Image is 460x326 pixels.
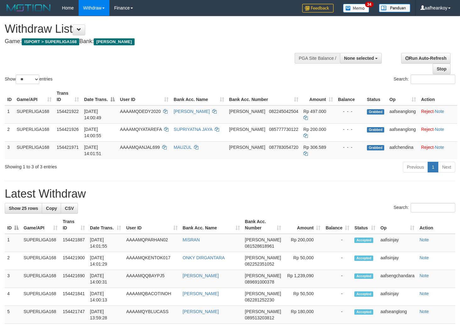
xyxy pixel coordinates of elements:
[354,273,373,279] span: Accepted
[387,123,419,141] td: aafseanglong
[21,216,60,234] th: Game/API: activate to sort column ascending
[120,127,162,132] span: AAAAMQIYATAREFA
[387,87,419,105] th: Op: activate to sort column ascending
[16,75,39,84] select: Showentries
[124,306,180,324] td: AAAAMQYBLUCASS
[229,145,265,150] span: [PERSON_NAME]
[378,288,417,306] td: aafisinjay
[57,127,79,132] span: 154421926
[5,288,21,306] td: 4
[417,216,455,234] th: Action
[21,270,60,288] td: SUPERLIGA168
[117,87,171,105] th: User ID: activate to sort column ascending
[124,270,180,288] td: AAAAMQQBAYPJ5
[5,87,14,105] th: ID
[46,206,57,211] span: Copy
[354,256,373,261] span: Accepted
[5,270,21,288] td: 3
[229,109,265,114] span: [PERSON_NAME]
[245,255,281,260] span: [PERSON_NAME]
[84,145,101,156] span: [DATE] 14:01:51
[295,53,340,64] div: PGA Site Balance /
[229,127,265,132] span: [PERSON_NAME]
[245,279,274,284] span: Copy 089691000378 to clipboard
[284,234,323,252] td: Rp 200,000
[120,109,161,114] span: AAAAMQDEDY2020
[120,145,160,150] span: AAAAMQANJAL699
[245,237,281,242] span: [PERSON_NAME]
[60,234,87,252] td: 154421887
[87,234,124,252] td: [DATE] 14:01:55
[60,270,87,288] td: 154421690
[14,105,54,124] td: SUPERLIGA168
[419,291,429,296] a: Note
[245,297,274,302] span: Copy 082281252230 to clipboard
[5,188,455,200] h1: Latest Withdraw
[338,144,362,150] div: - - -
[387,105,419,124] td: aafseanglong
[284,288,323,306] td: Rp 50,500
[378,234,417,252] td: aafisinjay
[57,109,79,114] span: 154421922
[14,123,54,141] td: SUPERLIGA168
[245,315,274,320] span: Copy 089513203812 to clipboard
[183,273,219,278] a: [PERSON_NAME]
[5,141,14,159] td: 3
[5,203,42,214] a: Show 25 rows
[378,306,417,324] td: aafseanglong
[323,252,352,270] td: -
[435,127,444,132] a: Note
[418,87,457,105] th: Action
[340,53,382,64] button: None selected
[124,288,180,306] td: AAAAMQBACOTINOH
[5,216,21,234] th: ID: activate to sort column descending
[84,109,101,120] span: [DATE] 14:00:49
[60,288,87,306] td: 154421841
[5,75,53,84] label: Show entries
[124,216,180,234] th: User ID: activate to sort column ascending
[301,87,335,105] th: Amount: activate to sort column ascending
[227,87,301,105] th: Bank Acc. Number: activate to sort column ascending
[5,306,21,324] td: 5
[174,145,191,150] a: MAUZUL
[284,270,323,288] td: Rp 1,239,090
[61,203,78,214] a: CSV
[171,87,226,105] th: Bank Acc. Name: activate to sort column ascending
[323,234,352,252] td: -
[419,255,429,260] a: Note
[57,145,79,150] span: 154421971
[419,273,429,278] a: Note
[60,252,87,270] td: 154421900
[183,309,219,314] a: [PERSON_NAME]
[54,87,81,105] th: Trans ID: activate to sort column ascending
[5,3,53,13] img: MOTION_logo.png
[87,288,124,306] td: [DATE] 14:00:13
[84,127,101,138] span: [DATE] 14:00:55
[303,127,326,132] span: Rp 200.000
[365,2,374,7] span: 34
[302,4,334,13] img: Feedback.jpg
[60,216,87,234] th: Trans ID: activate to sort column ascending
[303,145,326,150] span: Rp 306.589
[367,127,385,132] span: Grabbed
[94,38,134,45] span: [PERSON_NAME]
[418,141,457,159] td: ·
[14,87,54,105] th: Game/API: activate to sort column ascending
[354,238,373,243] span: Accepted
[303,109,326,114] span: Rp 497.000
[269,109,298,114] span: Copy 082245042504 to clipboard
[421,109,434,114] a: Reject
[338,126,362,132] div: - - -
[284,306,323,324] td: Rp 180,000
[87,270,124,288] td: [DATE] 14:00:31
[5,123,14,141] td: 2
[323,288,352,306] td: -
[338,108,362,115] div: - - -
[5,38,300,45] h4: Game: Bank:
[344,56,374,61] span: None selected
[323,306,352,324] td: -
[379,4,410,12] img: panduan.png
[81,87,117,105] th: Date Trans.: activate to sort column descending
[269,145,298,150] span: Copy 087783054720 to clipboard
[21,252,60,270] td: SUPERLIGA168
